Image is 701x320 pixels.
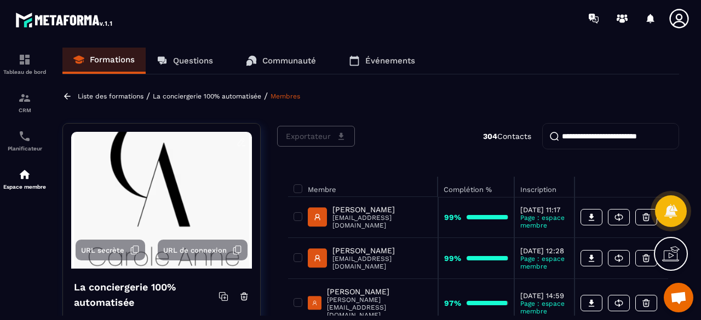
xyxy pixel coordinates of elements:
p: Tableau de bord [3,69,47,75]
a: formationformationTableau de bord [3,45,47,83]
div: Ouvrir le chat [664,283,693,312]
p: Page : espace membre [520,255,568,270]
p: [EMAIL_ADDRESS][DOMAIN_NAME] [332,255,432,270]
p: [PERSON_NAME] [327,287,432,296]
a: Questions [146,48,224,74]
span: URL secrète [81,246,124,254]
p: Événements [365,56,415,66]
a: automationsautomationsEspace membre [3,160,47,198]
strong: 99% [444,213,461,222]
p: [PERSON_NAME] [332,205,432,214]
span: / [264,91,268,101]
a: La conciergerie 100% automatisée [153,92,261,100]
p: [DATE] 11:17 [520,206,568,214]
a: formationformationCRM [3,83,47,121]
p: [PERSON_NAME][EMAIL_ADDRESS][DOMAIN_NAME] [327,296,432,319]
p: Questions [173,56,213,66]
button: URL secrète [76,240,145,260]
p: Communauté [262,56,316,66]
p: CRM [3,107,47,113]
p: Contacts [483,132,531,141]
th: Membre [288,177,438,197]
p: Planificateur [3,146,47,152]
p: [PERSON_NAME] [332,246,432,255]
p: Page : espace membre [520,214,568,229]
p: [EMAIL_ADDRESS][DOMAIN_NAME] [332,214,432,229]
th: Inscription [514,177,574,197]
strong: 99% [444,254,461,263]
a: Communauté [235,48,327,74]
a: Formations [62,48,146,74]
a: Liste des formations [78,92,143,100]
strong: 304 [483,132,497,141]
p: Formations [90,55,135,65]
p: [DATE] 14:59 [520,292,568,300]
img: automations [18,168,31,181]
img: logo [15,10,114,30]
a: [PERSON_NAME][PERSON_NAME][EMAIL_ADDRESS][DOMAIN_NAME] [308,287,432,319]
th: Complétion % [438,177,514,197]
p: Page : espace membre [520,300,568,315]
p: Espace membre [3,184,47,190]
img: formation [18,91,31,104]
span: URL de connexion [163,246,227,254]
button: URL de connexion [158,240,248,260]
h4: La conciergerie 100% automatisée [74,280,219,310]
img: scheduler [18,130,31,143]
a: Membres [271,92,300,100]
a: [PERSON_NAME][EMAIL_ADDRESS][DOMAIN_NAME] [308,246,432,270]
a: Événements [338,48,426,74]
a: [PERSON_NAME][EMAIL_ADDRESS][DOMAIN_NAME] [308,205,432,229]
strong: 97% [444,299,461,307]
p: [DATE] 12:28 [520,247,568,255]
span: / [146,91,150,101]
a: schedulerschedulerPlanificateur [3,121,47,160]
img: background [71,132,252,269]
img: formation [18,53,31,66]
